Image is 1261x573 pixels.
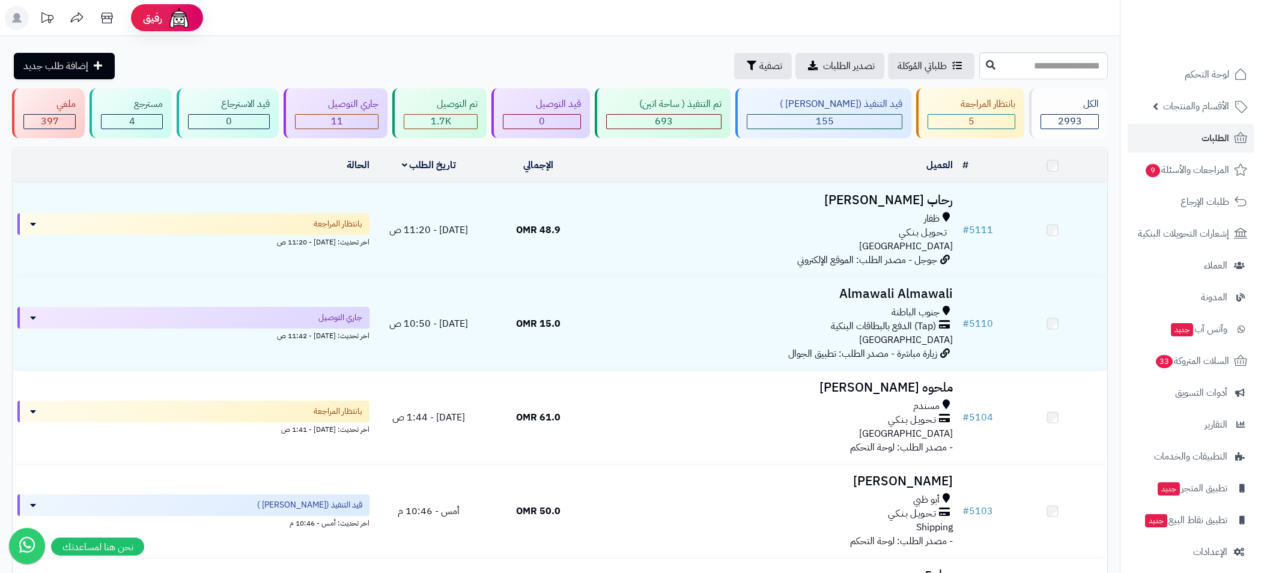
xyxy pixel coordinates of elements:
img: ai-face.png [167,6,191,30]
span: [GEOGRAPHIC_DATA] [859,239,953,253]
span: وآتس آب [1170,321,1227,338]
div: 0 [503,115,580,129]
span: 0 [226,114,232,129]
a: #5104 [962,410,993,425]
span: جديد [1171,323,1193,336]
a: قيد التوصيل 0 [489,88,592,138]
span: قيد التنفيذ ([PERSON_NAME] ) [257,499,362,511]
span: الأقسام والمنتجات [1163,98,1229,115]
span: زيارة مباشرة - مصدر الطلب: تطبيق الجوال [788,347,937,361]
a: التقارير [1128,410,1254,439]
a: الإعدادات [1128,538,1254,566]
a: المدونة [1128,283,1254,312]
span: 9 [1146,164,1161,178]
a: # [962,158,968,172]
a: الحالة [347,158,369,172]
div: 4 [102,115,162,129]
a: الإجمالي [523,158,553,172]
a: تم التوصيل 1.7K [390,88,489,138]
span: التقارير [1205,416,1227,433]
a: وآتس آبجديد [1128,315,1254,344]
span: التطبيقات والخدمات [1154,448,1227,465]
span: أدوات التسويق [1175,384,1227,401]
span: طلباتي المُوكلة [898,59,947,73]
a: إشعارات التحويلات البنكية [1128,219,1254,248]
a: تاريخ الطلب [402,158,457,172]
div: قيد التنفيذ ([PERSON_NAME] ) [747,97,902,111]
span: (Tap) الدفع بالبطاقات البنكية [831,320,936,333]
a: تطبيق نقاط البيعجديد [1128,506,1254,535]
span: # [962,504,969,518]
span: مسندم [913,399,940,413]
span: بانتظار المراجعة [314,218,362,230]
a: تصدير الطلبات [795,53,884,79]
a: المراجعات والأسئلة9 [1128,156,1254,184]
span: 61.0 OMR [516,410,561,425]
span: ظفار [924,212,940,226]
div: ملغي [23,97,76,111]
span: الطلبات [1202,130,1229,147]
span: 1.7K [431,114,451,129]
a: طلبات الإرجاع [1128,187,1254,216]
span: [DATE] - 1:44 ص [392,410,465,425]
a: الطلبات [1128,124,1254,153]
h3: [PERSON_NAME] [598,474,953,488]
div: قيد التوصيل [503,97,581,111]
span: # [962,223,969,237]
div: 0 [189,115,269,129]
a: ملغي 397 [10,88,87,138]
span: # [962,317,969,331]
span: جنوب الباطنة [892,306,940,320]
span: تـحـويـل بـنـكـي [899,226,947,240]
span: لوحة التحكم [1185,66,1229,83]
div: 5 [928,115,1015,129]
span: تطبيق نقاط البيع [1144,512,1227,529]
span: 155 [816,114,834,129]
span: 397 [41,114,59,129]
span: الإعدادات [1193,544,1227,560]
span: طلبات الإرجاع [1180,193,1229,210]
a: مسترجع 4 [87,88,174,138]
div: 693 [607,115,721,129]
span: جديد [1145,514,1167,527]
span: 2993 [1058,114,1082,129]
span: أمس - 10:46 م [398,504,460,518]
a: إضافة طلب جديد [14,53,115,79]
span: رفيق [143,11,162,25]
span: جوجل - مصدر الطلب: الموقع الإلكتروني [797,253,937,267]
td: - مصدر الطلب: لوحة التحكم [593,465,958,558]
div: الكل [1041,97,1099,111]
span: 4 [129,114,135,129]
h3: Almawali Almawali [598,287,953,301]
span: تـحـويـل بـنـكـي [888,413,936,427]
img: logo-2.png [1179,9,1250,34]
a: بانتظار المراجعة 5 [914,88,1027,138]
a: قيد الاسترجاع 0 [174,88,281,138]
div: تم التوصيل [404,97,478,111]
div: اخر تحديث: [DATE] - 11:20 ص [17,235,369,247]
a: #5103 [962,504,993,518]
td: - مصدر الطلب: لوحة التحكم [593,371,958,464]
div: تم التنفيذ ( ساحة اتين) [606,97,722,111]
span: جاري التوصيل [318,312,362,324]
span: السلات المتروكة [1155,353,1229,369]
span: تصدير الطلبات [823,59,875,73]
span: جديد [1158,482,1180,496]
span: بانتظار المراجعة [314,405,362,417]
span: إشعارات التحويلات البنكية [1138,225,1229,242]
div: جاري التوصيل [295,97,378,111]
a: لوحة التحكم [1128,60,1254,89]
a: الكل2993 [1027,88,1110,138]
span: # [962,410,969,425]
span: 11 [331,114,343,129]
a: العملاء [1128,251,1254,280]
div: اخر تحديث: أمس - 10:46 م [17,516,369,529]
div: اخر تحديث: [DATE] - 11:42 ص [17,329,369,341]
span: [GEOGRAPHIC_DATA] [859,333,953,347]
div: 155 [747,115,902,129]
a: قيد التنفيذ ([PERSON_NAME] ) 155 [733,88,914,138]
div: 11 [296,115,378,129]
div: مسترجع [101,97,163,111]
a: أدوات التسويق [1128,378,1254,407]
span: 48.9 OMR [516,223,561,237]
